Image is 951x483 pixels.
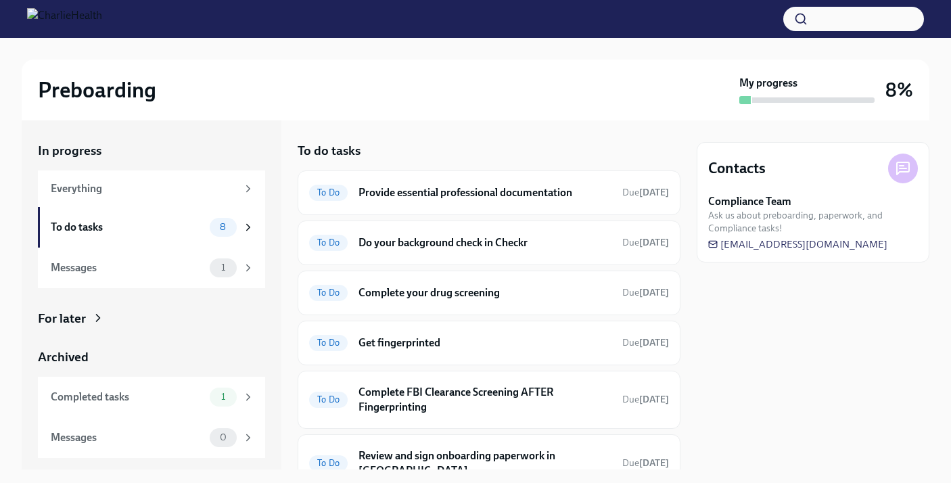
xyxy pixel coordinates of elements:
[309,332,669,354] a: To DoGet fingerprintedDue[DATE]
[708,237,887,251] a: [EMAIL_ADDRESS][DOMAIN_NAME]
[38,170,265,207] a: Everything
[309,237,348,248] span: To Do
[27,8,102,30] img: CharlieHealth
[51,260,204,275] div: Messages
[622,187,669,198] span: Due
[309,394,348,405] span: To Do
[622,393,669,406] span: August 24th, 2025 08:00
[309,338,348,348] span: To Do
[622,186,669,199] span: August 20th, 2025 08:00
[309,446,669,481] a: To DoReview and sign onboarding paperwork in [GEOGRAPHIC_DATA]Due[DATE]
[622,287,669,298] span: Due
[358,336,611,350] h6: Get fingerprinted
[708,209,918,235] span: Ask us about preboarding, paperwork, and Compliance tasks!
[622,457,669,469] span: August 24th, 2025 08:00
[739,76,797,91] strong: My progress
[38,142,265,160] a: In progress
[622,236,669,249] span: August 17th, 2025 08:00
[38,76,156,103] h2: Preboarding
[309,282,669,304] a: To DoComplete your drug screeningDue[DATE]
[213,262,233,273] span: 1
[639,457,669,469] strong: [DATE]
[309,187,348,198] span: To Do
[38,310,86,327] div: For later
[213,392,233,402] span: 1
[51,181,237,196] div: Everything
[309,458,348,468] span: To Do
[51,220,204,235] div: To do tasks
[358,448,611,478] h6: Review and sign onboarding paperwork in [GEOGRAPHIC_DATA]
[309,382,669,417] a: To DoComplete FBI Clearance Screening AFTER FingerprintingDue[DATE]
[639,237,669,248] strong: [DATE]
[51,390,204,405] div: Completed tasks
[708,194,791,209] strong: Compliance Team
[358,235,611,250] h6: Do your background check in Checkr
[51,430,204,445] div: Messages
[639,287,669,298] strong: [DATE]
[622,286,669,299] span: August 21st, 2025 08:00
[622,394,669,405] span: Due
[38,348,265,366] a: Archived
[622,457,669,469] span: Due
[298,142,361,160] h5: To do tasks
[309,182,669,204] a: To DoProvide essential professional documentationDue[DATE]
[212,432,235,442] span: 0
[38,248,265,288] a: Messages1
[358,185,611,200] h6: Provide essential professional documentation
[622,337,669,348] span: Due
[885,78,913,102] h3: 8%
[38,207,265,248] a: To do tasks8
[622,237,669,248] span: Due
[622,336,669,349] span: August 21st, 2025 08:00
[38,417,265,458] a: Messages0
[38,377,265,417] a: Completed tasks1
[358,385,611,415] h6: Complete FBI Clearance Screening AFTER Fingerprinting
[358,285,611,300] h6: Complete your drug screening
[309,287,348,298] span: To Do
[639,337,669,348] strong: [DATE]
[639,187,669,198] strong: [DATE]
[309,232,669,254] a: To DoDo your background check in CheckrDue[DATE]
[38,310,265,327] a: For later
[212,222,234,232] span: 8
[639,394,669,405] strong: [DATE]
[708,158,766,179] h4: Contacts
